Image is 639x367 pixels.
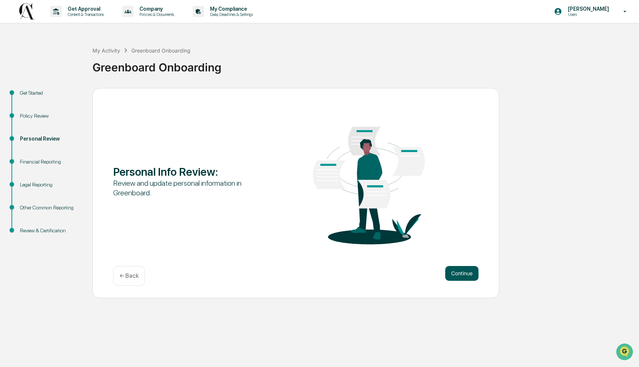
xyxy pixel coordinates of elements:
[4,90,51,104] a: 🖐️Preclearance
[20,89,81,97] div: Get Started
[20,181,81,189] div: Legal Reporting
[113,165,259,178] div: Personal Info Review :
[20,158,81,166] div: Financial Reporting
[20,112,81,120] div: Policy Review
[4,104,50,118] a: 🔎Data Lookup
[62,12,108,17] p: Content & Transactions
[92,55,635,74] div: Greenboard Onboarding
[113,178,259,198] div: Review and update personal information in Greenboard.
[15,93,48,101] span: Preclearance
[25,64,94,70] div: We're available if you need us!
[54,94,60,100] div: 🗄️
[20,135,81,143] div: Personal Review
[20,204,81,212] div: Other Common Reporting
[20,227,81,235] div: Review & Certification
[15,107,47,115] span: Data Lookup
[51,90,95,104] a: 🗄️Attestations
[126,59,135,68] button: Start new chat
[296,104,442,257] img: Personal Info Review
[7,16,135,27] p: How can we help?
[25,57,121,64] div: Start new chat
[52,125,89,131] a: Powered byPylon
[7,57,21,70] img: 1746055101610-c473b297-6a78-478c-a979-82029cc54cd1
[7,108,13,114] div: 🔎
[562,6,613,12] p: [PERSON_NAME]
[119,272,139,279] p: ← Back
[7,94,13,100] div: 🖐️
[18,3,35,20] img: logo
[615,343,635,363] iframe: Open customer support
[562,12,613,17] p: Users
[74,125,89,131] span: Pylon
[204,12,257,17] p: Data, Deadlines & Settings
[62,6,108,12] p: Get Approval
[204,6,257,12] p: My Compliance
[445,266,479,281] button: Continue
[133,6,178,12] p: Company
[131,47,190,54] div: Greenboard Onboarding
[92,47,120,54] div: My Activity
[133,12,178,17] p: Policies & Documents
[61,93,92,101] span: Attestations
